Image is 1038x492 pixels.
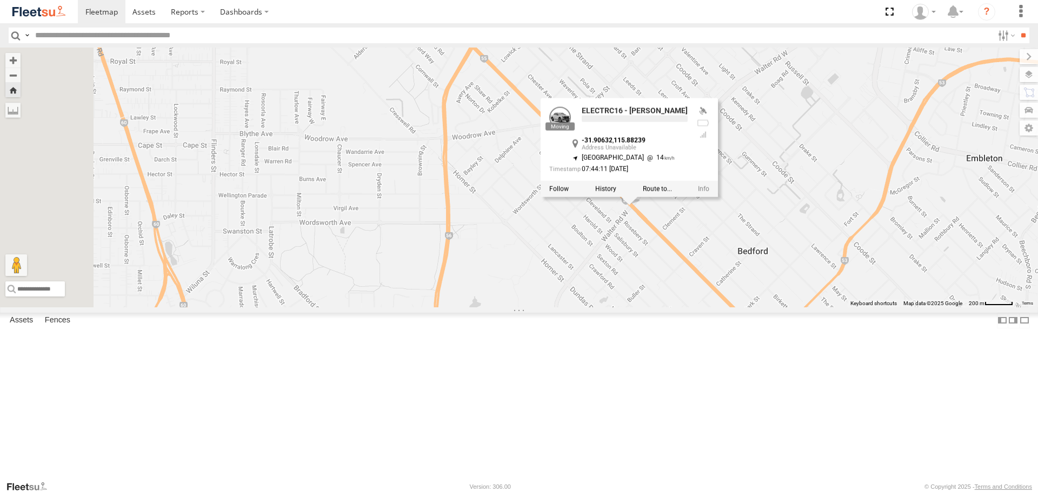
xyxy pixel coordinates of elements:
[23,28,31,43] label: Search Query
[614,137,646,144] strong: 115.88239
[969,300,984,306] span: 200 m
[39,313,76,328] label: Fences
[978,3,995,21] i: ?
[696,119,709,127] div: No battery health information received from this device.
[5,103,21,118] label: Measure
[4,313,38,328] label: Assets
[1008,313,1019,328] label: Dock Summary Table to the Right
[696,107,709,116] div: Valid GPS Fix
[994,28,1017,43] label: Search Filter Options
[850,300,897,307] button: Keyboard shortcuts
[549,107,571,129] a: View Asset Details
[582,106,688,115] a: ELECTRC16 - [PERSON_NAME]
[549,166,688,174] div: Date/time of location update
[6,481,56,492] a: Visit our Website
[924,483,1032,490] div: © Copyright 2025 -
[5,83,21,97] button: Zoom Home
[470,483,511,490] div: Version: 306.00
[997,313,1008,328] label: Dock Summary Table to the Left
[595,185,616,193] label: View Asset History
[1020,120,1038,136] label: Map Settings
[5,53,21,68] button: Zoom in
[582,137,613,144] strong: -31.90632
[5,68,21,83] button: Zoom out
[643,185,672,193] label: Route To Location
[11,4,67,19] img: fleetsu-logo-horizontal.svg
[582,137,688,151] div: ,
[966,300,1016,307] button: Map Scale: 200 m per 49 pixels
[908,4,940,20] div: Wayne Betts
[696,131,709,139] div: Last Event GSM Signal Strength
[1022,301,1033,305] a: Terms (opens in new tab)
[582,154,644,161] span: [GEOGRAPHIC_DATA]
[975,483,1032,490] a: Terms and Conditions
[1019,313,1030,328] label: Hide Summary Table
[644,154,675,161] span: 14
[549,185,569,193] label: Realtime tracking of Asset
[5,254,27,276] button: Drag Pegman onto the map to open Street View
[698,185,709,193] a: View Asset Details
[903,300,962,306] span: Map data ©2025 Google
